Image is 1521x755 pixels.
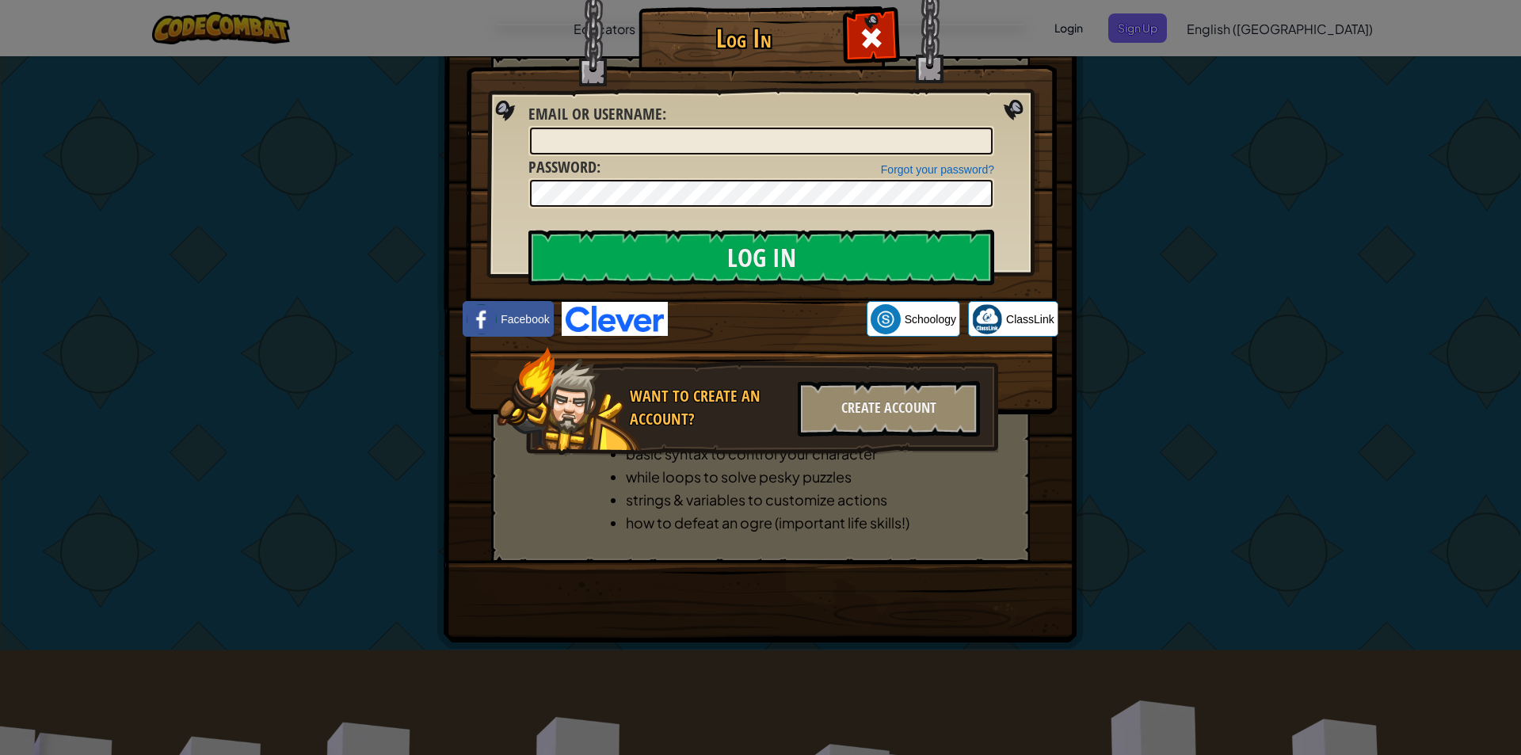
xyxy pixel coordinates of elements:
[501,311,549,327] span: Facebook
[798,381,980,437] div: Create Account
[528,103,666,126] label: :
[871,304,901,334] img: schoology.png
[528,156,600,179] label: :
[1006,311,1054,327] span: ClassLink
[881,163,994,176] a: Forgot your password?
[528,156,597,177] span: Password
[562,302,668,336] img: clever-logo-blue.png
[972,304,1002,334] img: classlink-logo-small.png
[630,385,788,430] div: Want to create an account?
[467,304,497,334] img: facebook_small.png
[528,230,994,285] input: Log In
[905,311,956,327] span: Schoology
[642,25,844,52] h1: Log In
[668,302,867,337] iframe: Sign in with Google Button
[528,103,662,124] span: Email or Username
